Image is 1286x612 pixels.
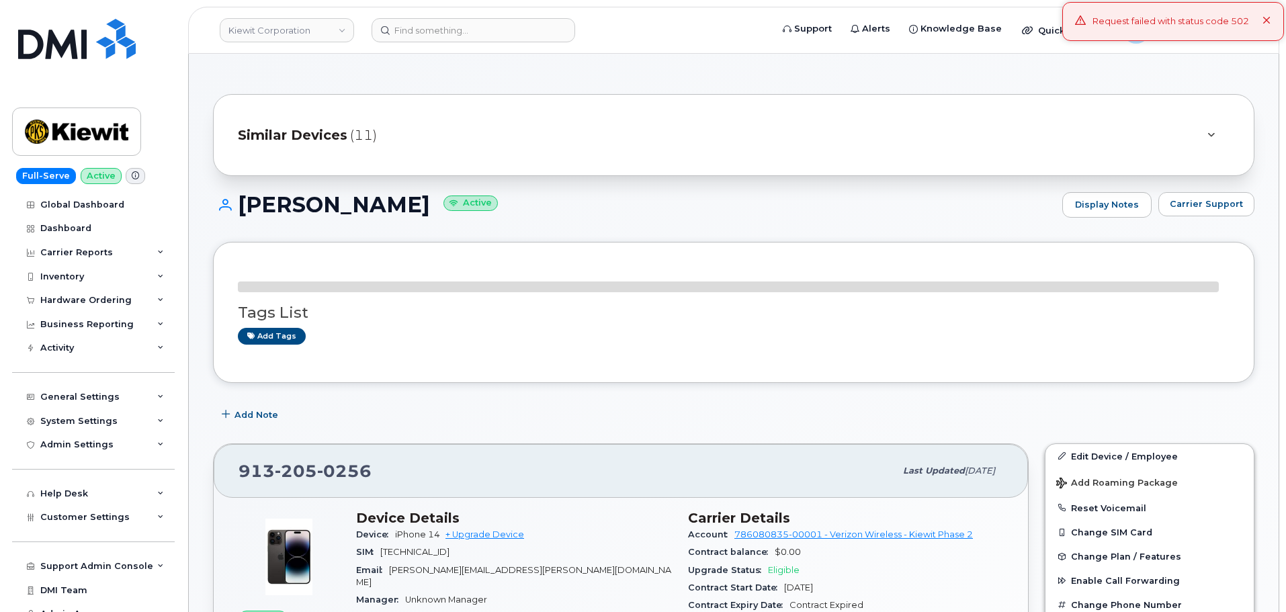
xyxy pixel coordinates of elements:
h1: [PERSON_NAME] [213,193,1056,216]
button: Add Roaming Package [1045,468,1254,496]
span: [PERSON_NAME][EMAIL_ADDRESS][PERSON_NAME][DOMAIN_NAME] [356,565,671,587]
span: [TECHNICAL_ID] [380,547,449,557]
span: (11) [350,126,377,145]
h3: Tags List [238,304,1230,321]
a: Add tags [238,328,306,345]
span: Upgrade Status [688,565,768,575]
span: Add Roaming Package [1056,478,1178,490]
a: + Upgrade Device [445,529,524,539]
img: image20231002-3703462-njx0qo.jpeg [249,517,329,597]
span: Carrier Support [1170,198,1243,210]
button: Change Plan / Features [1045,544,1254,568]
span: Contract Expiry Date [688,600,789,610]
span: Contract Expired [789,600,863,610]
button: Change SIM Card [1045,520,1254,544]
button: Carrier Support [1158,192,1254,216]
span: Unknown Manager [405,595,487,605]
button: Add Note [213,403,290,427]
button: Enable Call Forwarding [1045,568,1254,593]
h3: Device Details [356,510,672,526]
span: Add Note [234,408,278,421]
span: $0.00 [775,547,801,557]
span: Manager [356,595,405,605]
span: Email [356,565,389,575]
span: SIM [356,547,380,557]
span: 205 [275,461,317,481]
span: Similar Devices [238,126,347,145]
small: Active [443,195,498,211]
span: [DATE] [784,582,813,593]
span: Account [688,529,734,539]
span: Contract Start Date [688,582,784,593]
span: Enable Call Forwarding [1071,576,1180,586]
div: Request failed with status code 502 [1092,15,1249,28]
span: Change Plan / Features [1071,552,1181,562]
iframe: Messenger Launcher [1228,554,1276,602]
span: 0256 [317,461,372,481]
span: Device [356,529,395,539]
span: Eligible [768,565,800,575]
span: 913 [239,461,372,481]
h3: Carrier Details [688,510,1004,526]
button: Reset Voicemail [1045,496,1254,520]
span: iPhone 14 [395,529,440,539]
span: [DATE] [965,466,995,476]
a: Display Notes [1062,192,1152,218]
a: 786080835-00001 - Verizon Wireless - Kiewit Phase 2 [734,529,973,539]
a: Edit Device / Employee [1045,444,1254,468]
span: Last updated [903,466,965,476]
span: Contract balance [688,547,775,557]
